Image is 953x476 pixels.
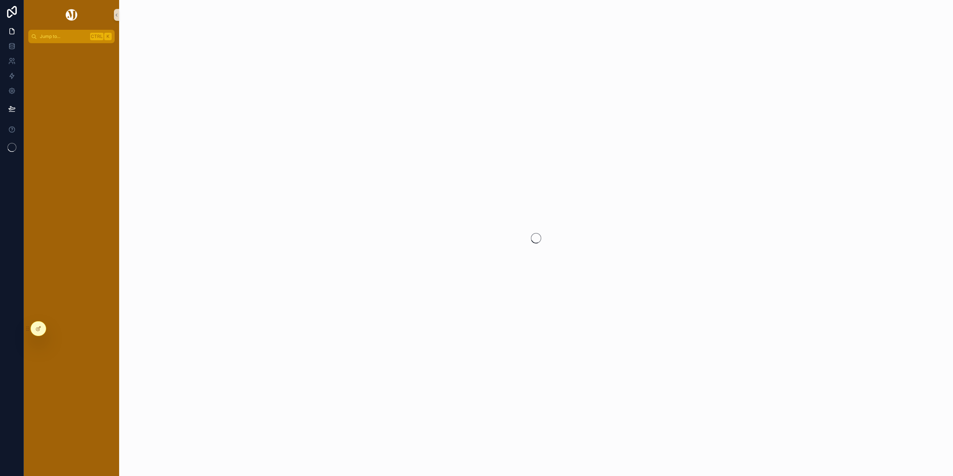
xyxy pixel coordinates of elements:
[105,33,111,39] span: K
[64,9,79,21] img: App logo
[40,33,87,39] span: Jump to...
[24,43,119,57] div: scrollable content
[28,30,115,43] button: Jump to...CtrlK
[90,33,103,40] span: Ctrl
